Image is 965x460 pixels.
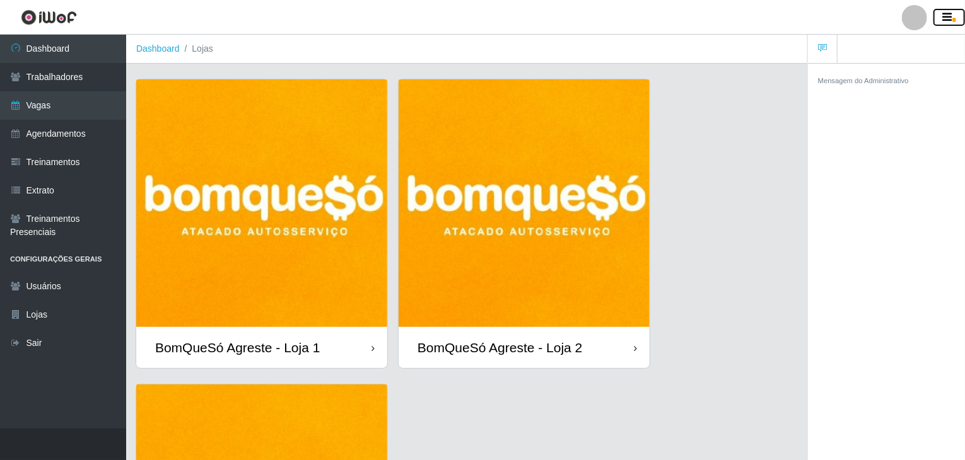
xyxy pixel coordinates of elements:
small: Mensagem do Administrativo [818,77,909,84]
li: Lojas [180,42,213,55]
img: cardImg [136,79,387,327]
nav: breadcrumb [126,35,807,64]
a: Dashboard [136,43,180,54]
div: BomQueSó Agreste - Loja 1 [155,340,320,355]
a: BomQueSó Agreste - Loja 2 [399,79,650,368]
img: cardImg [399,79,650,327]
a: BomQueSó Agreste - Loja 1 [136,79,387,368]
img: CoreUI Logo [21,9,77,25]
div: BomQueSó Agreste - Loja 2 [418,340,583,355]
